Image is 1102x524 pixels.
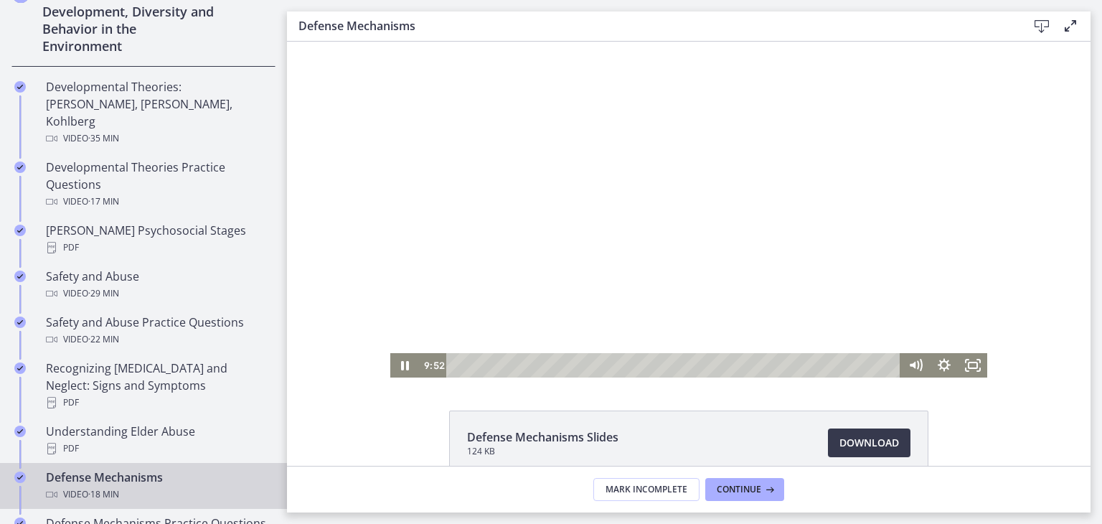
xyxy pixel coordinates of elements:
[46,394,270,411] div: PDF
[14,317,26,328] i: Completed
[46,331,270,348] div: Video
[88,285,119,302] span: · 29 min
[46,239,270,256] div: PDF
[672,312,700,336] button: Fullscreen
[46,423,270,457] div: Understanding Elder Abuse
[14,225,26,236] i: Completed
[46,130,270,147] div: Video
[46,193,270,210] div: Video
[643,312,672,336] button: Show settings menu
[839,434,899,452] span: Download
[46,222,270,256] div: [PERSON_NAME] Psychosocial Stages
[593,478,700,501] button: Mark Incomplete
[14,472,26,483] i: Completed
[46,285,270,302] div: Video
[287,42,1091,378] iframe: Video Lesson
[46,469,270,503] div: Defense Mechanisms
[14,362,26,374] i: Completed
[467,446,618,457] span: 124 KB
[606,484,687,495] span: Mark Incomplete
[46,486,270,503] div: Video
[467,429,618,446] span: Defense Mechanisms Slides
[298,17,1004,34] h3: Defense Mechanisms
[88,193,119,210] span: · 17 min
[88,331,119,348] span: · 22 min
[14,271,26,282] i: Completed
[14,426,26,437] i: Completed
[46,360,270,411] div: Recognizing [MEDICAL_DATA] and Neglect: Signs and Symptoms
[828,429,910,457] a: Download
[46,78,270,147] div: Developmental Theories: [PERSON_NAME], [PERSON_NAME], Kohlberg
[88,486,119,503] span: · 18 min
[88,130,119,147] span: · 35 min
[46,314,270,348] div: Safety and Abuse Practice Questions
[14,81,26,93] i: Completed
[46,159,270,210] div: Developmental Theories Practice Questions
[614,312,643,336] button: Mute
[14,162,26,173] i: Completed
[717,484,761,495] span: Continue
[705,478,784,501] button: Continue
[46,268,270,302] div: Safety and Abuse
[46,440,270,457] div: PDF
